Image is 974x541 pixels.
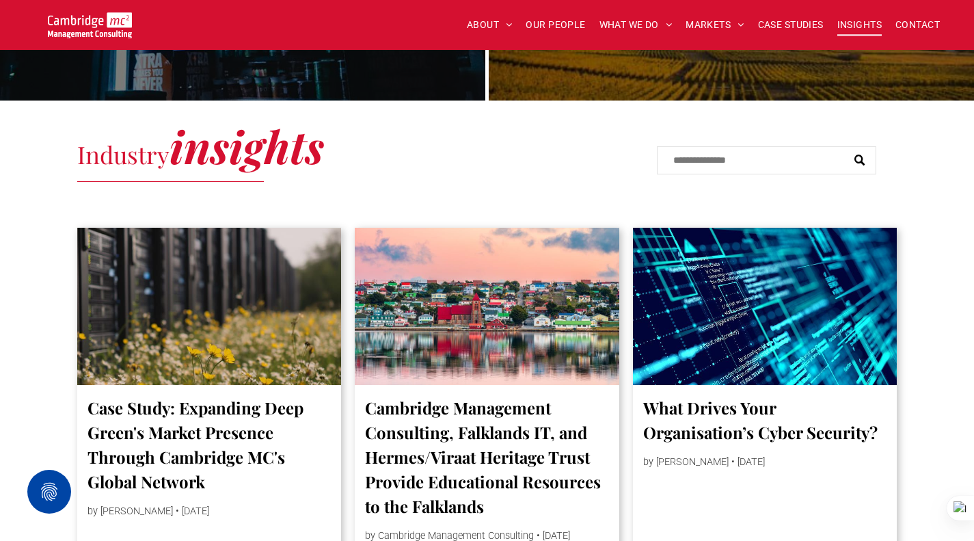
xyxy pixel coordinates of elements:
[889,14,947,36] a: CONTACT
[751,14,830,36] a: CASE STUDIES
[170,116,324,175] span: insights
[77,138,170,170] span: Industry
[355,228,619,385] a: A vivid photo of the skyline of Stanley on the Falkland Islands, digital infrastructure
[643,395,887,445] a: What Drives Your Organisation’s Cyber Security?
[365,395,609,518] a: Cambridge Management Consulting, Falklands IT, and Hermes/Viraat Heritage Trust Provide Education...
[830,14,889,36] a: INSIGHTS
[87,395,332,494] a: Case Study: Expanding Deep Green's Market Presence Through Cambridge MC's Global Network
[657,146,876,174] input: Search
[633,228,897,385] a: A modern office building on a wireframe floor with lava raining from the sky in the background, d...
[77,228,342,385] a: A Data centre in a field, Procurement
[87,505,173,517] span: by [PERSON_NAME]
[643,456,729,468] span: by [PERSON_NAME]
[48,14,132,29] a: Your Business Transformed | Cambridge Management Consulting
[738,456,765,468] span: [DATE]
[176,505,179,517] span: •
[48,12,132,38] img: Cambridge MC Logo, Procurement
[182,505,209,517] span: [DATE]
[731,456,735,468] span: •
[460,14,519,36] a: ABOUT
[593,14,679,36] a: WHAT WE DO
[679,14,750,36] a: MARKETS
[519,14,592,36] a: OUR PEOPLE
